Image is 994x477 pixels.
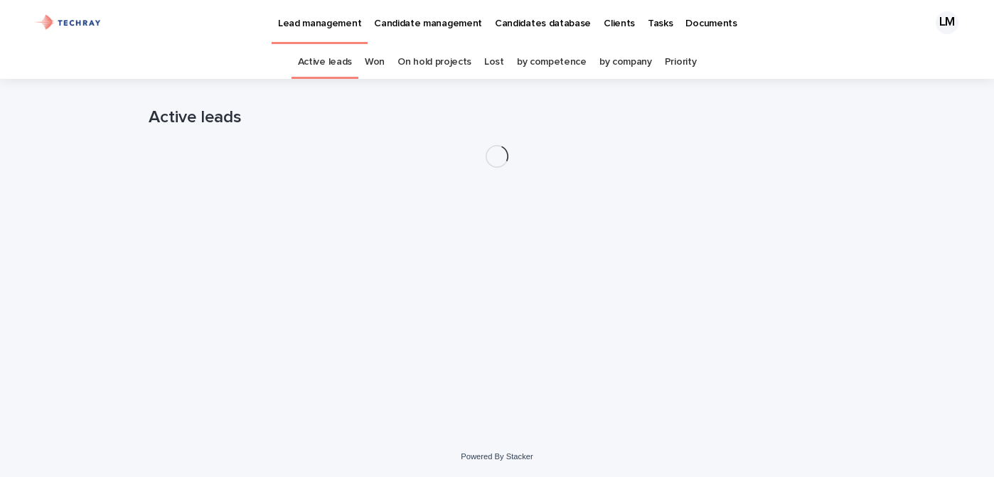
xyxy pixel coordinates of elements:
div: LM [936,11,958,34]
a: Lost [484,45,504,79]
a: Won [365,45,385,79]
img: xG6Muz3VQV2JDbePcW7p [28,9,107,37]
a: On hold projects [397,45,471,79]
a: Priority [665,45,697,79]
h1: Active leads [149,107,845,128]
a: Powered By Stacker [461,452,533,461]
a: Active leads [298,45,352,79]
a: by company [599,45,652,79]
a: by competence [517,45,587,79]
